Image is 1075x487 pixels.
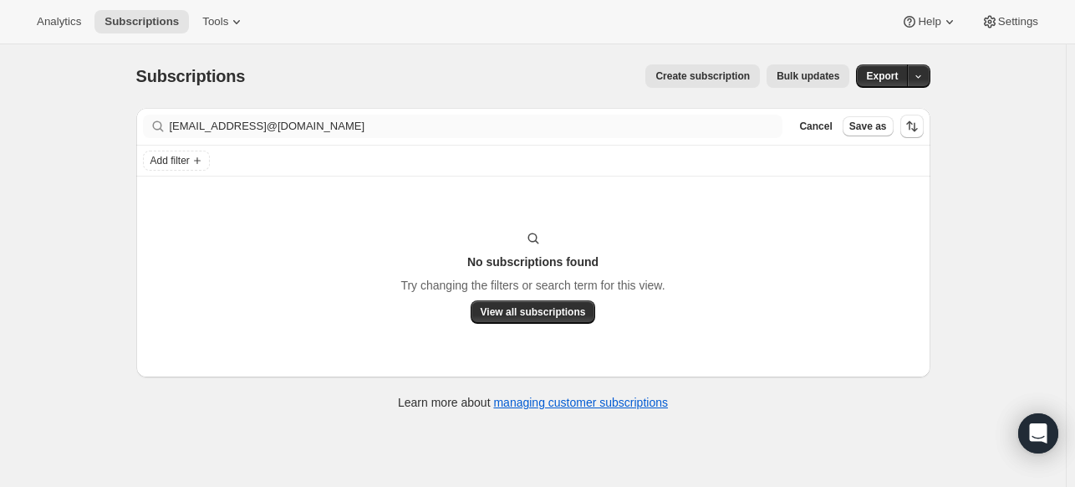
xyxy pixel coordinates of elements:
span: Analytics [37,15,81,28]
button: Tools [192,10,255,33]
button: Sort the results [900,115,924,138]
h3: No subscriptions found [467,254,599,270]
button: Subscriptions [94,10,189,33]
span: Subscriptions [136,67,246,85]
span: Cancel [799,120,832,133]
span: Tools [202,15,228,28]
span: Export [866,69,898,83]
span: Subscriptions [104,15,179,28]
span: Help [918,15,940,28]
p: Learn more about [398,394,668,411]
button: Create subscription [645,64,760,88]
div: Open Intercom Messenger [1018,413,1058,454]
button: Bulk updates [767,64,849,88]
button: Settings [971,10,1048,33]
span: Add filter [150,154,190,167]
input: Filter subscribers [170,115,783,138]
span: Create subscription [655,69,750,83]
span: Settings [998,15,1038,28]
span: Save as [849,120,887,133]
a: managing customer subscriptions [493,396,668,409]
button: View all subscriptions [471,300,596,324]
button: Export [856,64,908,88]
button: Analytics [27,10,91,33]
button: Add filter [143,151,210,171]
p: Try changing the filters or search term for this view. [400,277,665,294]
button: Help [891,10,967,33]
button: Save as [843,116,894,136]
button: Cancel [792,116,838,136]
span: Bulk updates [777,69,839,83]
span: View all subscriptions [481,305,586,319]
